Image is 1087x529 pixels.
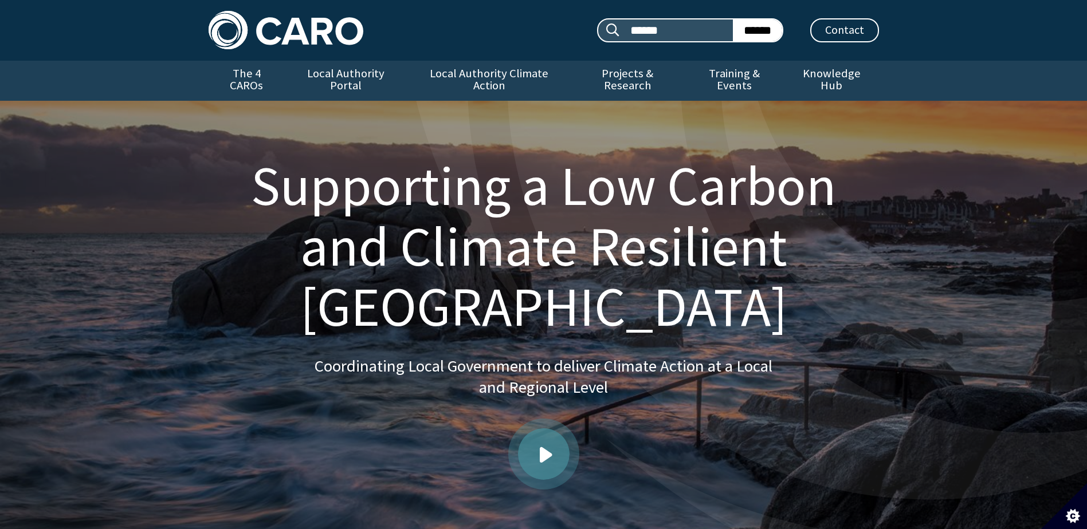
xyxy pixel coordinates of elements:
a: Local Authority Portal [285,61,407,101]
a: Knowledge Hub [784,61,878,101]
a: The 4 CAROs [209,61,285,101]
h1: Supporting a Low Carbon and Climate Resilient [GEOGRAPHIC_DATA] [222,156,865,337]
a: Training & Events [684,61,784,101]
a: Projects & Research [571,61,684,101]
img: Caro logo [209,11,363,49]
p: Coordinating Local Government to deliver Climate Action at a Local and Regional Level [315,356,773,398]
a: Play video [518,428,570,480]
a: Local Authority Climate Action [407,61,571,101]
a: Contact [810,18,879,42]
button: Set cookie preferences [1041,483,1087,529]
